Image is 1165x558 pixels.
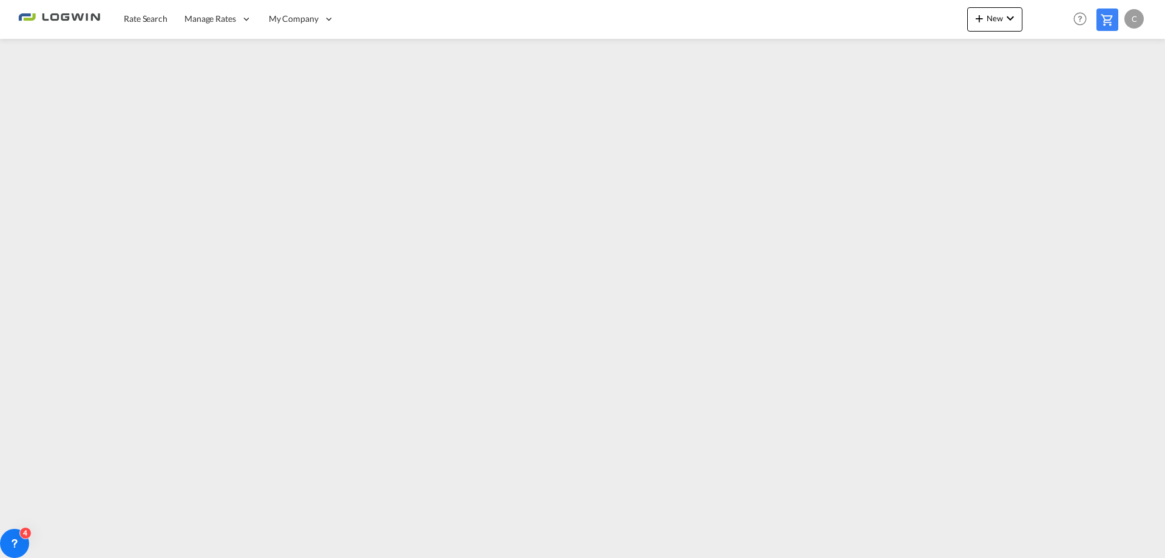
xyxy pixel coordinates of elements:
[972,13,1018,23] span: New
[972,11,987,26] md-icon: icon-plus 400-fg
[184,13,236,25] span: Manage Rates
[269,13,319,25] span: My Company
[967,7,1022,32] button: icon-plus 400-fgNewicon-chevron-down
[1003,11,1018,26] md-icon: icon-chevron-down
[1124,9,1144,29] div: C
[124,13,167,24] span: Rate Search
[18,5,100,33] img: 2761ae10d95411efa20a1f5e0282d2d7.png
[1070,9,1096,30] div: Help
[1070,9,1090,29] span: Help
